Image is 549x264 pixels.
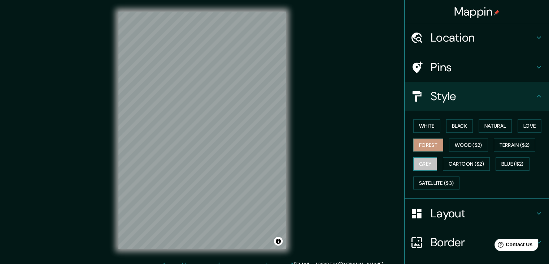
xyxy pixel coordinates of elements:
[413,157,437,171] button: Grey
[485,236,541,256] iframe: Help widget launcher
[518,119,541,133] button: Love
[494,139,536,152] button: Terrain ($2)
[479,119,512,133] button: Natural
[446,119,473,133] button: Black
[449,139,488,152] button: Wood ($2)
[431,30,535,45] h4: Location
[274,237,283,246] button: Toggle attribution
[413,176,459,190] button: Satellite ($3)
[431,60,535,74] h4: Pins
[405,228,549,257] div: Border
[431,89,535,103] h4: Style
[413,139,443,152] button: Forest
[454,4,500,19] h4: Mappin
[494,10,500,16] img: pin-icon.png
[118,12,286,249] canvas: Map
[431,206,535,221] h4: Layout
[405,199,549,228] div: Layout
[405,53,549,82] div: Pins
[496,157,530,171] button: Blue ($2)
[443,157,490,171] button: Cartoon ($2)
[405,82,549,111] div: Style
[405,23,549,52] div: Location
[413,119,440,133] button: White
[431,235,535,250] h4: Border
